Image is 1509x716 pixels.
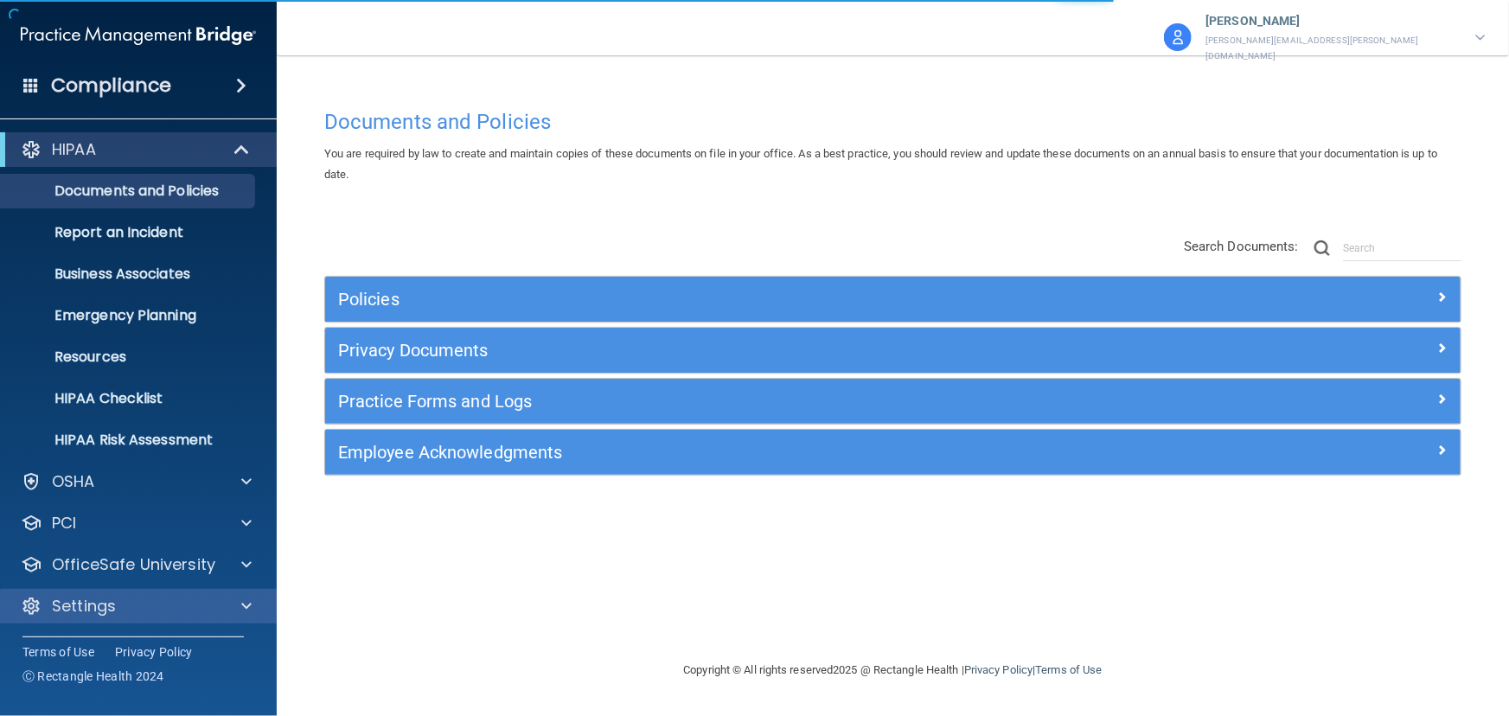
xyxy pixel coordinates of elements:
h5: Policies [338,290,1164,309]
a: OSHA [21,471,252,492]
span: Search Documents: [1184,239,1299,254]
p: PCI [52,513,76,534]
p: Settings [52,596,116,617]
h5: Privacy Documents [338,341,1164,360]
p: OSHA [52,471,95,492]
h4: Compliance [51,74,171,98]
img: avatar.17b06cb7.svg [1164,23,1192,51]
div: Copyright © All rights reserved 2025 @ Rectangle Health | | [578,642,1209,698]
p: [PERSON_NAME][EMAIL_ADDRESS][PERSON_NAME][DOMAIN_NAME] [1205,33,1458,65]
input: Search [1343,235,1461,261]
a: Terms of Use [1035,663,1102,676]
p: HIPAA Checklist [11,390,247,407]
span: You are required by law to create and maintain copies of these documents on file in your office. ... [324,147,1437,181]
img: ic-search.3b580494.png [1314,240,1330,256]
h5: Practice Forms and Logs [338,392,1164,411]
p: HIPAA Risk Assessment [11,432,247,449]
h4: Documents and Policies [324,111,1461,133]
a: Employee Acknowledgments [338,438,1448,466]
p: [PERSON_NAME] [1205,10,1458,33]
h5: Employee Acknowledgments [338,443,1164,462]
a: Policies [338,285,1448,313]
a: HIPAA [21,139,251,160]
a: Privacy Policy [115,643,193,661]
a: Practice Forms and Logs [338,387,1448,415]
p: Business Associates [11,265,247,283]
p: Documents and Policies [11,182,247,200]
p: Emergency Planning [11,307,247,324]
p: Report an Incident [11,224,247,241]
p: Resources [11,348,247,366]
a: OfficeSafe University [21,554,252,575]
a: Settings [21,596,252,617]
img: arrow-down.227dba2b.svg [1475,35,1486,41]
span: Ⓒ Rectangle Health 2024 [22,668,164,685]
p: HIPAA [52,139,96,160]
a: Privacy Policy [964,663,1033,676]
p: OfficeSafe University [52,554,215,575]
a: Privacy Documents [338,336,1448,364]
img: PMB logo [21,18,256,53]
a: Terms of Use [22,643,94,661]
a: PCI [21,513,252,534]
